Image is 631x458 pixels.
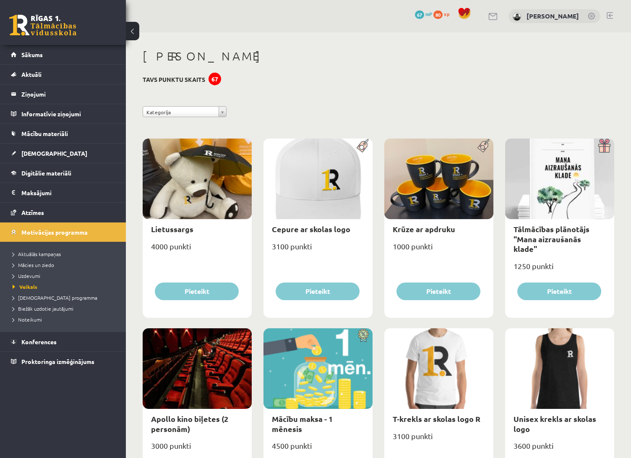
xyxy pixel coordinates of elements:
span: mP [425,10,432,17]
button: Pieteikt [155,283,239,300]
span: [DEMOGRAPHIC_DATA] programma [13,294,97,301]
span: Motivācijas programma [21,228,88,236]
a: Apollo kino biļetes (2 personām) [151,414,228,433]
a: Mācību maksa - 1 mēnesis [272,414,333,433]
span: Sākums [21,51,43,58]
img: Mārtiņš Balodis [513,13,521,21]
a: Rīgas 1. Tālmācības vidusskola [9,15,76,36]
span: Veikals [13,283,37,290]
span: xp [444,10,449,17]
span: Biežāk uzdotie jautājumi [13,305,73,312]
a: [DEMOGRAPHIC_DATA] [11,144,115,163]
div: 3100 punkti [263,239,373,260]
span: Aktuālās kampaņas [13,251,61,257]
div: 1000 punkti [384,239,493,260]
a: Cepure ar skolas logo [272,224,350,234]
span: Uzdevumi [13,272,40,279]
span: Atzīmes [21,209,44,216]
span: [DEMOGRAPHIC_DATA] [21,149,87,157]
span: 67 [415,10,424,19]
legend: Informatīvie ziņojumi [21,104,115,123]
a: 80 xp [433,10,454,17]
a: Atzīmes [11,203,115,222]
img: Atlaide [354,328,373,343]
a: Sākums [11,45,115,64]
a: Motivācijas programma [11,222,115,242]
a: T-krekls ar skolas logo R [393,414,480,424]
span: Aktuāli [21,71,42,78]
legend: Ziņojumi [21,84,115,104]
a: Unisex krekls ar skolas logo [514,414,596,433]
a: [PERSON_NAME] [527,12,579,20]
button: Pieteikt [276,283,360,300]
div: 3100 punkti [384,429,493,450]
a: Proktoringa izmēģinājums [11,352,115,371]
img: Populāra prece [475,139,493,153]
a: Tālmācības plānotājs "Mana aizraušanās klade" [514,224,589,254]
span: Digitālie materiāli [21,169,71,177]
span: Konferences [21,338,57,345]
button: Pieteikt [396,283,480,300]
h1: [PERSON_NAME] [143,49,614,63]
a: Digitālie materiāli [11,163,115,183]
img: Populāra prece [354,139,373,153]
h3: Tavs punktu skaits [143,76,205,83]
a: Aktuālās kampaņas [13,250,117,258]
a: Konferences [11,332,115,351]
a: Uzdevumi [13,272,117,280]
img: Dāvana ar pārsteigumu [595,139,614,153]
a: Maksājumi [11,183,115,202]
span: Mācies un ziedo [13,262,54,268]
div: 4000 punkti [143,239,252,260]
a: Lietussargs [151,224,193,234]
a: [DEMOGRAPHIC_DATA] programma [13,294,117,301]
a: Noteikumi [13,316,117,323]
span: 80 [433,10,443,19]
a: Krūze ar apdruku [393,224,455,234]
a: Mācību materiāli [11,124,115,143]
span: Noteikumi [13,316,42,323]
span: Kategorija [146,107,215,118]
span: Mācību materiāli [21,130,68,137]
a: Veikals [13,283,117,291]
div: 1250 punkti [505,259,614,280]
a: Informatīvie ziņojumi [11,104,115,123]
span: Proktoringa izmēģinājums [21,358,94,365]
a: Aktuāli [11,65,115,84]
a: Mācies un ziedo [13,261,117,269]
div: 67 [209,73,221,85]
a: Kategorija [143,106,227,117]
legend: Maksājumi [21,183,115,202]
button: Pieteikt [517,283,601,300]
a: Biežāk uzdotie jautājumi [13,305,117,312]
a: 67 mP [415,10,432,17]
a: Ziņojumi [11,84,115,104]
